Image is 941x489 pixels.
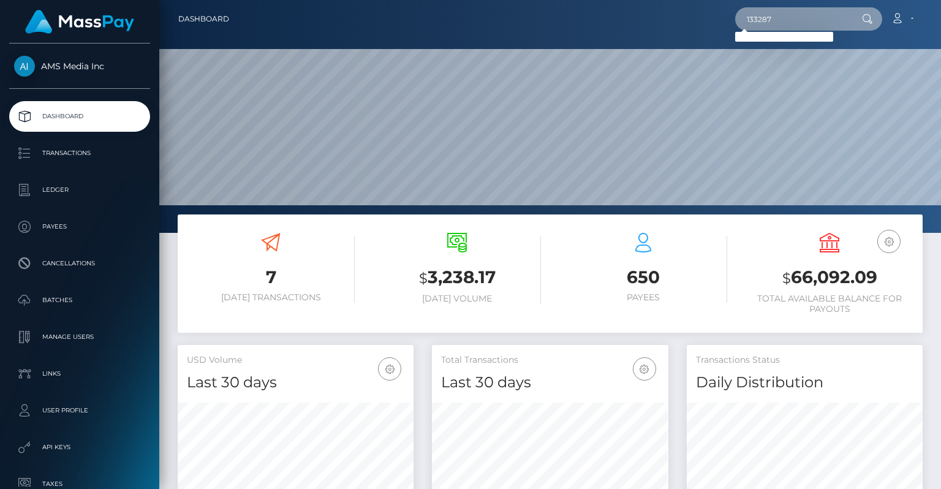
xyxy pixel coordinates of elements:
a: Links [9,358,150,389]
input: Search... [735,7,850,31]
span: AMS Media Inc [9,61,150,72]
h5: USD Volume [187,354,404,366]
a: Manage Users [9,322,150,352]
h6: Payees [559,292,727,303]
h4: Daily Distribution [696,372,913,393]
h5: Transactions Status [696,354,913,366]
a: Dashboard [9,101,150,132]
p: Transactions [14,144,145,162]
h6: [DATE] Transactions [187,292,355,303]
h3: 7 [187,265,355,289]
h3: 66,092.09 [746,265,913,290]
a: Ledger [9,175,150,205]
small: $ [419,270,428,287]
p: Links [14,365,145,383]
a: Payees [9,211,150,242]
a: Batches [9,285,150,316]
p: Dashboard [14,107,145,126]
p: Ledger [14,181,145,199]
p: Batches [14,291,145,309]
p: Payees [14,218,145,236]
h5: Total Transactions [441,354,659,366]
a: Cancellations [9,248,150,279]
a: API Keys [9,432,150,463]
a: User Profile [9,395,150,426]
h6: [DATE] Volume [373,294,541,304]
h4: Last 30 days [187,372,404,393]
img: MassPay Logo [25,10,134,34]
img: AMS Media Inc [14,56,35,77]
p: Cancellations [14,254,145,273]
p: User Profile [14,401,145,420]
h4: Last 30 days [441,372,659,393]
a: Transactions [9,138,150,169]
a: Dashboard [178,6,229,32]
h6: Total Available Balance for Payouts [746,294,913,314]
small: $ [782,270,791,287]
p: API Keys [14,438,145,457]
h3: 3,238.17 [373,265,541,290]
p: Manage Users [14,328,145,346]
h3: 650 [559,265,727,289]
